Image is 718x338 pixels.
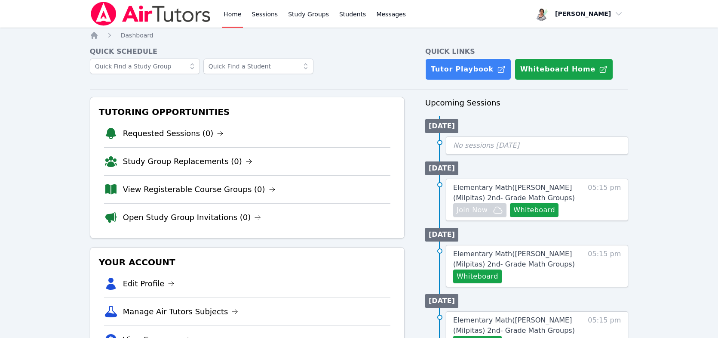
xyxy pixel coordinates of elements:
li: [DATE] [425,294,458,308]
span: 05:15 pm [588,183,621,217]
a: Elementary Math([PERSON_NAME] (Milpitas) 2nd- Grade Math Groups) [453,183,579,203]
span: Elementary Math ( [PERSON_NAME] (Milpitas) 2nd- Grade Math Groups ) [453,250,575,268]
h3: Tutoring Opportunities [97,104,397,120]
h3: Your Account [97,254,397,270]
button: Join Now [453,203,506,217]
h3: Upcoming Sessions [425,97,628,109]
span: Join Now [457,205,488,215]
button: Whiteboard [510,203,558,217]
li: [DATE] [425,161,458,175]
input: Quick Find a Student [203,59,313,74]
a: Requested Sessions (0) [123,127,224,140]
a: View Registerable Course Groups (0) [123,183,276,195]
a: Elementary Math([PERSON_NAME] (Milpitas) 2nd- Grade Math Groups) [453,249,579,270]
a: Dashboard [121,31,153,40]
span: Elementary Math ( [PERSON_NAME] (Milpitas) 2nd- Grade Math Groups ) [453,316,575,335]
li: [DATE] [425,228,458,242]
img: Air Tutors [90,2,212,26]
span: Dashboard [121,32,153,39]
button: Whiteboard [453,270,502,283]
a: Elementary Math([PERSON_NAME] (Milpitas) 2nd- Grade Math Groups) [453,315,579,336]
span: Messages [376,10,406,19]
input: Quick Find a Study Group [90,59,200,74]
a: Tutor Playbook [425,59,511,80]
h4: Quick Schedule [90,47,405,57]
span: 05:15 pm [588,249,621,283]
a: Open Study Group Invitations (0) [123,211,261,223]
a: Manage Air Tutors Subjects [123,306,239,318]
span: No sessions [DATE] [453,141,519,149]
button: Whiteboard Home [515,59,613,80]
a: Study Group Replacements (0) [123,155,252,167]
nav: Breadcrumb [90,31,629,40]
span: Elementary Math ( [PERSON_NAME] (Milpitas) 2nd- Grade Math Groups ) [453,183,575,202]
a: Edit Profile [123,278,175,290]
li: [DATE] [425,119,458,133]
h4: Quick Links [425,47,628,57]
